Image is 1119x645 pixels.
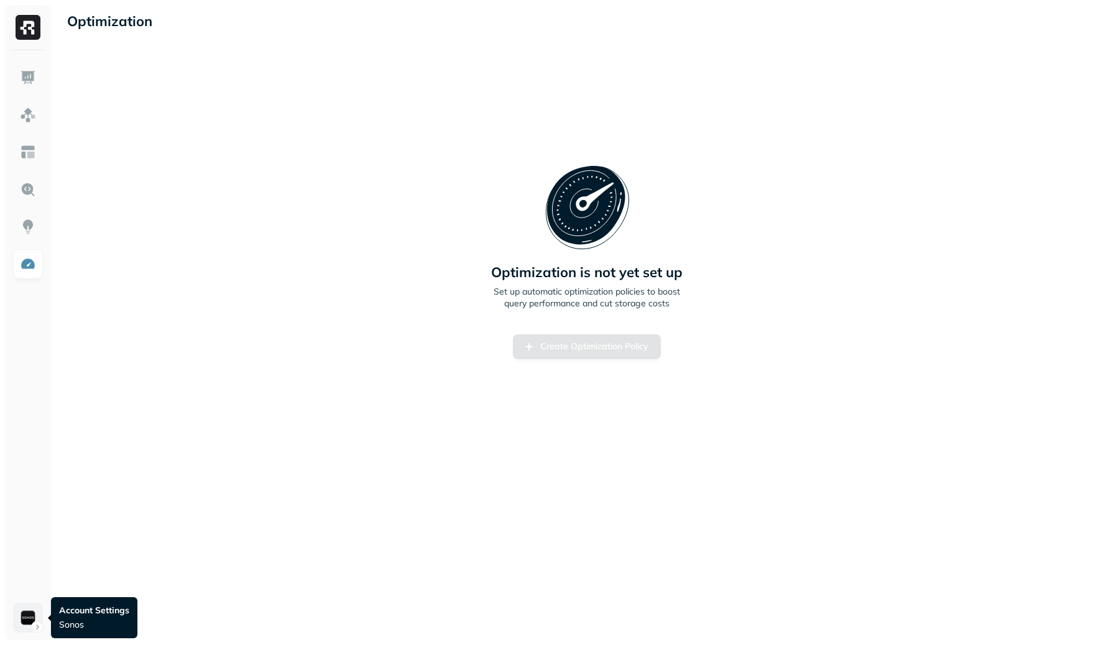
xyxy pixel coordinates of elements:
[20,70,36,86] img: Dashboard
[20,219,36,235] img: Insights
[67,12,152,30] p: Optimization
[20,107,36,123] img: Assets
[59,605,129,616] p: Account Settings
[20,181,36,198] img: Query Explorer
[19,609,37,626] img: Sonos
[59,619,129,631] p: Sonos
[20,256,36,272] img: Optimization
[16,15,40,40] img: Ryft
[20,144,36,160] img: Asset Explorer
[463,286,711,309] p: Set up automatic optimization policies to boost query performance and cut storage costs
[491,263,683,281] p: Optimization is not yet set up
